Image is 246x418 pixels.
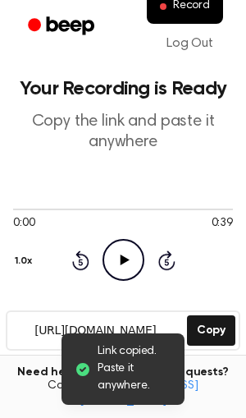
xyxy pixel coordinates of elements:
a: Beep [16,11,109,43]
button: 1.0x [13,247,38,275]
a: [EMAIL_ADDRESS][DOMAIN_NAME] [80,380,198,407]
p: Copy the link and paste it anywhere [13,112,233,153]
a: Log Out [150,24,230,63]
span: 0:39 [212,215,233,232]
span: Contact us [10,379,236,408]
span: 0:00 [13,215,34,232]
button: Copy [187,315,235,346]
h1: Your Recording is Ready [13,79,233,99]
span: Link copied. Paste it anywhere. [98,343,171,395]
